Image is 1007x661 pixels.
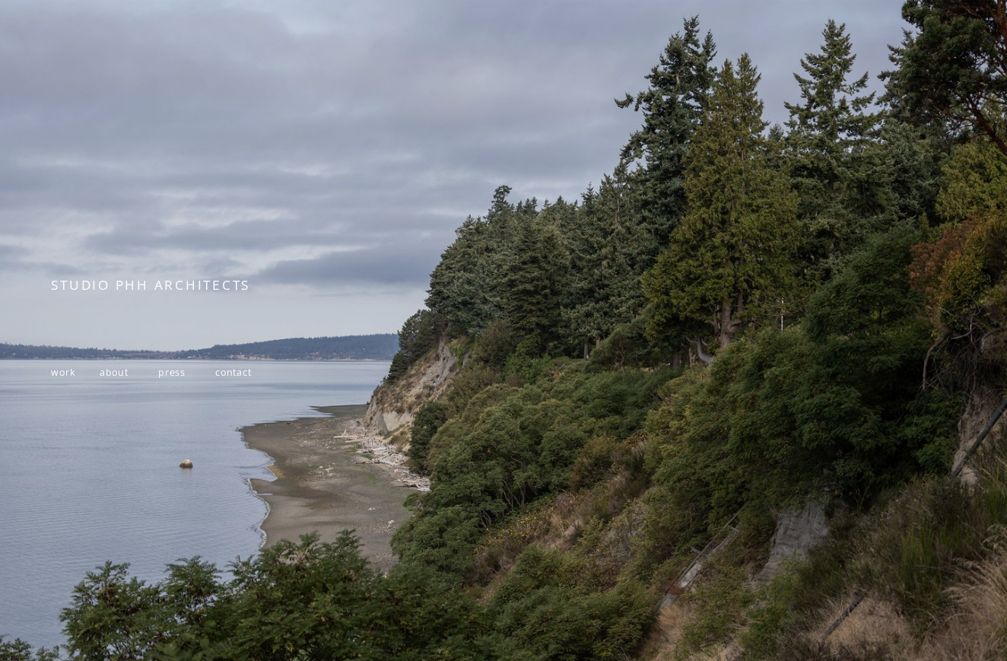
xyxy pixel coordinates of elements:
a: work [51,366,75,379]
span: STUDIO PHH ARCHITECTS [51,276,250,294]
a: contact [215,366,252,379]
a: about [100,366,129,379]
a: press [158,366,186,379]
